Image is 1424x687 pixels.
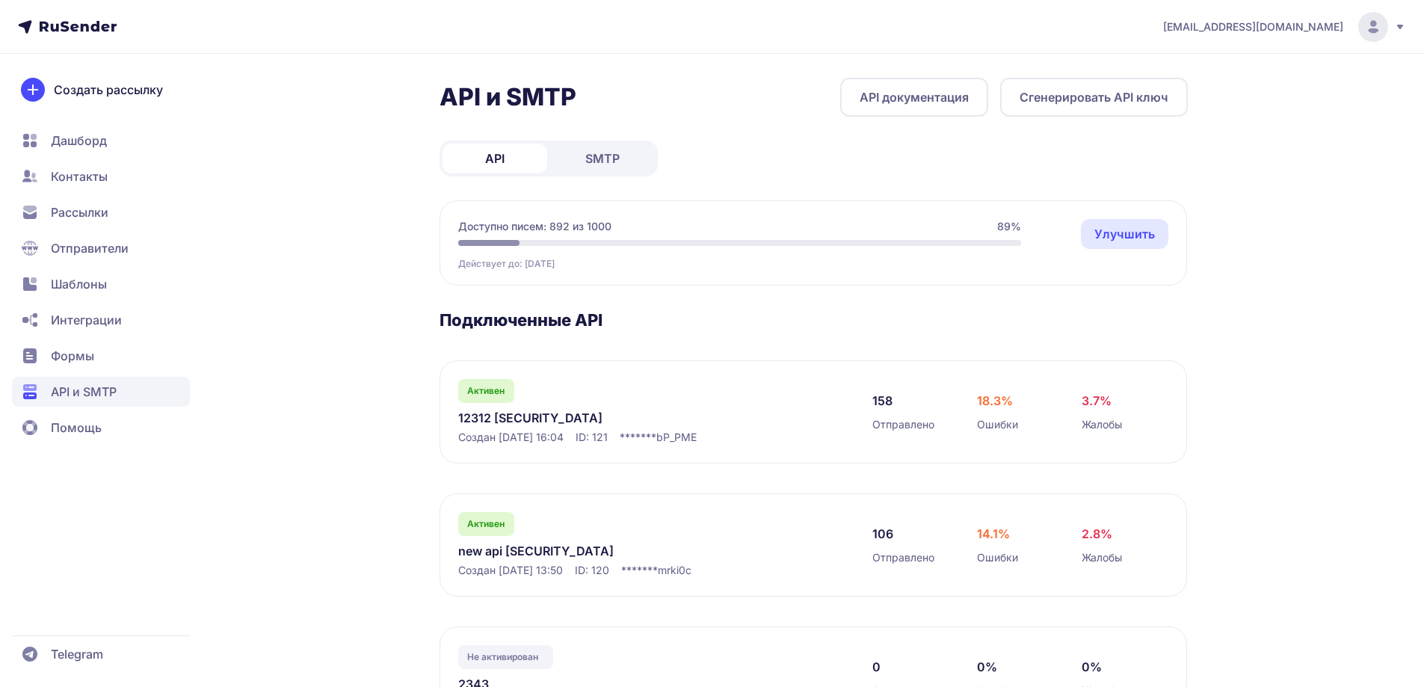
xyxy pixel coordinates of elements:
span: ID: 120 [575,563,609,578]
span: SMTP [585,150,620,167]
span: Ошибки [977,550,1018,565]
span: API и SMTP [51,383,117,401]
span: 0 [872,658,881,676]
span: Дашборд [51,132,107,150]
span: Создан [DATE] 16:04 [458,430,564,445]
a: SMTP [550,144,655,173]
a: API документация [840,78,988,117]
a: Улучшить [1081,219,1168,249]
span: Создать рассылку [54,81,163,99]
span: Активен [467,518,505,530]
span: mrki0c [658,563,691,578]
a: new api [SECURITY_DATA] [458,542,765,560]
a: Telegram [12,639,190,669]
span: Помощь [51,419,102,437]
span: Шаблоны [51,275,107,293]
span: Активен [467,385,505,397]
span: Не активирован [467,651,538,663]
span: 2.8% [1082,525,1112,543]
a: 12312 [SECURITY_DATA] [458,409,765,427]
span: Рассылки [51,203,108,221]
h3: Подключенные API [440,309,1188,330]
span: Telegram [51,645,103,663]
span: 106 [872,525,893,543]
span: Формы [51,347,94,365]
span: Отправлено [872,550,934,565]
span: Интеграции [51,311,122,329]
span: Действует до: [DATE] [458,258,555,270]
span: 0% [1082,658,1102,676]
span: Отправители [51,239,129,257]
h2: API и SMTP [440,82,576,112]
a: API [443,144,547,173]
span: Жалобы [1082,550,1122,565]
span: Жалобы [1082,417,1122,432]
span: 14.1% [977,525,1010,543]
button: Сгенерировать API ключ [1000,78,1188,117]
span: Ошибки [977,417,1018,432]
span: [EMAIL_ADDRESS][DOMAIN_NAME] [1163,19,1343,34]
span: Создан [DATE] 13:50 [458,563,563,578]
span: 3.7% [1082,392,1112,410]
span: Доступно писем: 892 из 1000 [458,219,611,234]
span: 18.3% [977,392,1013,410]
span: Отправлено [872,417,934,432]
span: 0% [977,658,997,676]
span: 89% [997,219,1021,234]
span: API [485,150,505,167]
span: ID: 121 [576,430,608,445]
span: bP_PME [656,430,697,445]
span: Контакты [51,167,108,185]
span: 158 [872,392,893,410]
